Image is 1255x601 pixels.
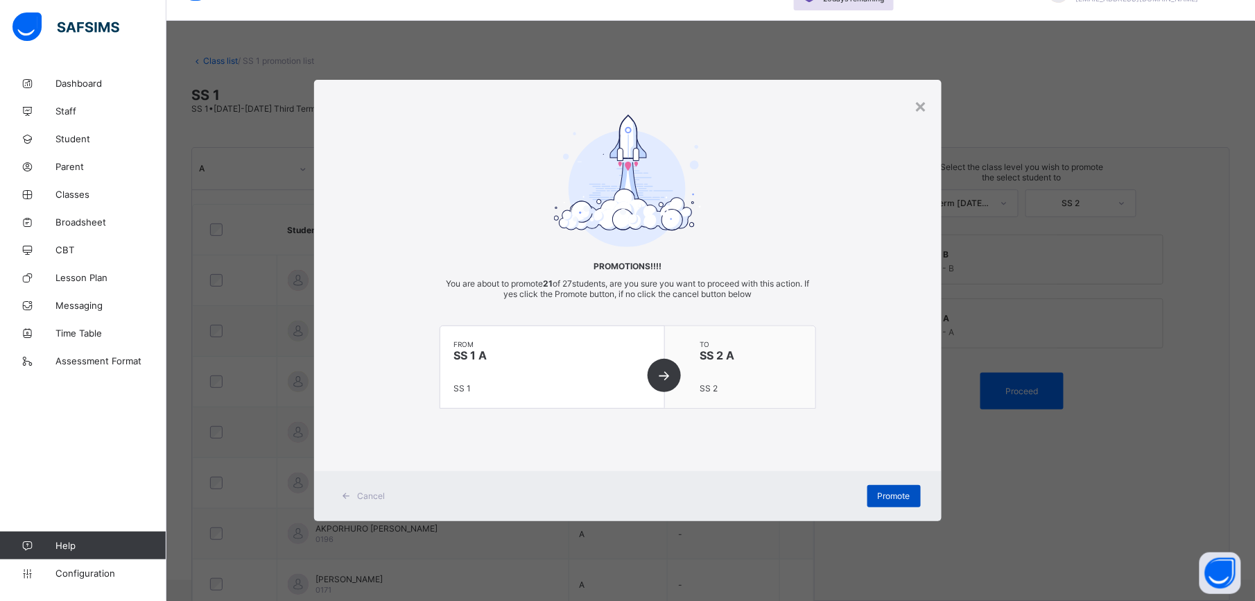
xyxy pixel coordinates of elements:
[55,272,166,283] span: Lesson Plan
[55,161,166,172] span: Parent
[55,328,166,339] span: Time Table
[55,217,166,228] span: Broadsheet
[55,244,166,255] span: CBT
[454,340,651,348] span: from
[554,115,701,247] img: take-off-ready.7d5f222c871c783a555a8f88bc8e2a46.svg
[446,278,809,299] span: You are about to promote of 27 students, are you sure you want to proceed with this action. If ye...
[440,261,816,271] span: Promotions!!!!
[55,133,166,144] span: Student
[454,348,651,362] span: SS 1 A
[878,491,910,501] span: Promote
[55,540,166,551] span: Help
[55,568,166,579] span: Configuration
[55,105,166,117] span: Staff
[55,189,166,200] span: Classes
[700,348,801,362] span: SS 2 A
[700,383,718,393] span: SS 2
[454,383,471,393] span: SS 1
[358,491,386,501] span: Cancel
[55,300,166,311] span: Messaging
[543,278,553,289] b: 21
[55,78,166,89] span: Dashboard
[55,355,166,366] span: Assessment Format
[12,12,119,42] img: safsims
[700,340,801,348] span: to
[915,94,928,117] div: ×
[1200,552,1241,594] button: Open asap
